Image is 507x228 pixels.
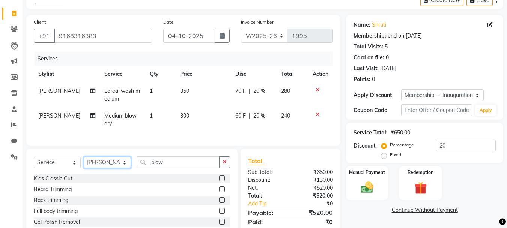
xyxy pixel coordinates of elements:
[348,206,502,214] a: Continue Without Payment
[242,168,290,176] div: Sub Total:
[391,129,410,137] div: ₹650.00
[253,112,265,120] span: 20 %
[35,52,339,66] div: Services
[372,21,386,29] a: Shruti
[104,112,137,127] span: Medium blow dry
[372,75,375,83] div: 0
[242,184,290,192] div: Net:
[354,65,379,72] div: Last Visit:
[401,104,472,116] input: Enter Offer / Coupon Code
[354,21,370,29] div: Name:
[380,65,396,72] div: [DATE]
[100,66,145,83] th: Service
[354,106,401,114] div: Coupon Code
[249,87,250,95] span: |
[354,129,388,137] div: Service Total:
[349,169,385,176] label: Manual Payment
[34,218,80,226] div: Gel Polish Removel
[390,142,414,148] label: Percentage
[354,142,377,150] div: Discount:
[176,66,231,83] th: Price
[34,186,72,193] div: Beard Trimming
[299,200,339,208] div: ₹0
[290,208,339,217] div: ₹520.00
[385,43,388,51] div: 5
[54,29,152,43] input: Search by Name/Mobile/Email/Code
[231,66,277,83] th: Disc
[475,105,496,116] button: Apply
[34,207,78,215] div: Full body trimming
[386,54,389,62] div: 0
[277,66,308,83] th: Total
[242,200,298,208] a: Add Tip
[104,88,140,102] span: Loreal wash medium
[242,208,290,217] div: Payable:
[34,66,100,83] th: Stylist
[235,87,246,95] span: 70 F
[150,112,153,119] span: 1
[145,66,176,83] th: Qty
[354,91,401,99] div: Apply Discount
[38,88,80,94] span: [PERSON_NAME]
[388,32,422,40] div: end on [DATE]
[235,112,246,120] span: 60 F
[253,87,265,95] span: 20 %
[242,217,290,226] div: Paid:
[354,75,370,83] div: Points:
[390,151,401,158] label: Fixed
[354,43,383,51] div: Total Visits:
[290,217,339,226] div: ₹0
[290,184,339,192] div: ₹520.00
[411,180,431,196] img: _gift.svg
[408,169,433,176] label: Redemption
[281,112,290,119] span: 240
[354,54,384,62] div: Card on file:
[180,88,189,94] span: 350
[242,176,290,184] div: Discount:
[290,168,339,176] div: ₹650.00
[180,112,189,119] span: 300
[38,112,80,119] span: [PERSON_NAME]
[290,176,339,184] div: ₹130.00
[34,196,68,204] div: Back trimming
[249,112,250,120] span: |
[34,175,72,183] div: Kids Classic Cut
[281,88,290,94] span: 280
[357,180,377,195] img: _cash.svg
[242,192,290,200] div: Total:
[163,19,173,26] label: Date
[354,32,386,40] div: Membership:
[290,192,339,200] div: ₹520.00
[34,29,55,43] button: +91
[241,19,274,26] label: Invoice Number
[248,157,265,165] span: Total
[308,66,333,83] th: Action
[34,19,46,26] label: Client
[137,156,220,168] input: Search or Scan
[150,88,153,94] span: 1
